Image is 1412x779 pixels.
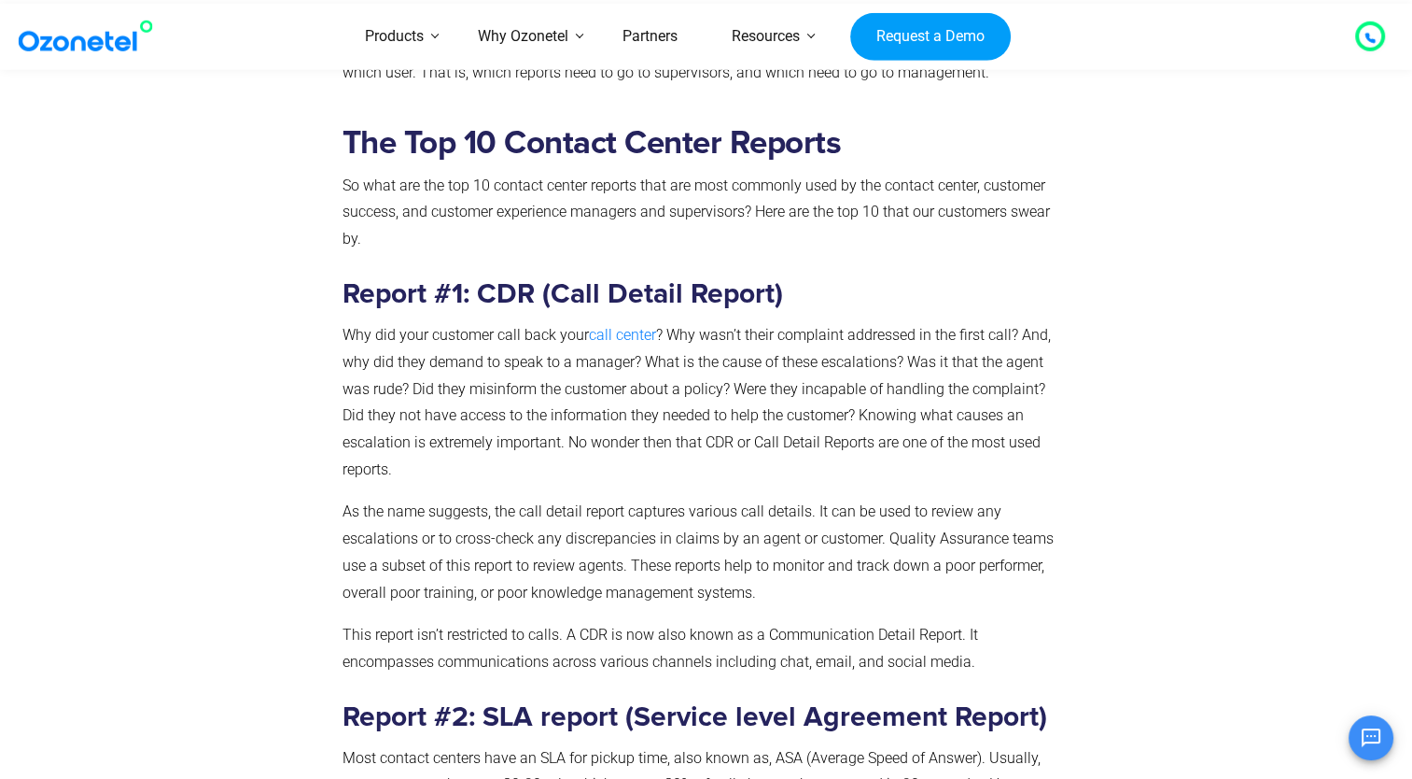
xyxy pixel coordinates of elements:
strong: Report #2: SLA report (Service level Agreement Report) [343,702,1047,730]
a: Products [338,4,451,70]
p: Why did your customer call back your ? Why wasn’t their complaint addressed in the first call? An... [343,322,1063,484]
a: Resources [705,4,827,70]
a: call center [589,326,656,344]
button: Open chat [1349,715,1393,760]
a: Request a Demo [850,12,1010,61]
strong: Report #1: CDR (Call Detail Report) [343,280,783,308]
p: So what are the top 10 contact center reports that are most commonly used by the contact center, ... [343,173,1063,253]
p: This report isn’t restricted to calls. A CDR is now also known as a Communication Detail Report. ... [343,621,1063,675]
p: As the name suggests, the call detail report captures various call details. It can be used to rev... [343,499,1063,606]
strong: The Top 10 Contact Center Reports [343,127,842,160]
a: Partners [595,4,705,70]
a: Why Ozonetel [451,4,595,70]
